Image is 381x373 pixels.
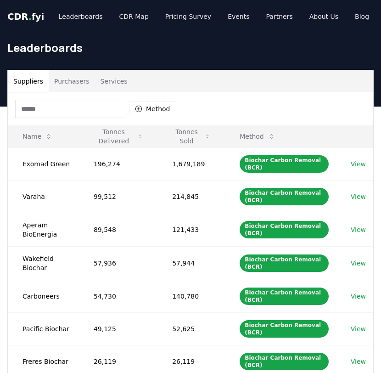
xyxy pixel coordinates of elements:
[86,127,150,146] button: Tonnes Delivered
[79,312,157,345] td: 49,125
[351,159,366,169] a: View
[79,280,157,312] td: 54,730
[240,353,328,370] div: Biochar Carbon Removal (BCR)
[79,180,157,213] td: 99,512
[8,180,79,213] td: Varaha
[351,225,366,234] a: View
[7,40,374,55] h1: Leaderboards
[259,8,300,25] a: Partners
[220,8,257,25] a: Events
[49,70,95,92] button: Purchasers
[8,280,79,312] td: Carboneers
[51,8,376,25] nav: Main
[15,127,60,146] button: Name
[8,70,49,92] button: Suppliers
[157,246,225,280] td: 57,944
[240,320,328,338] div: Biochar Carbon Removal (BCR)
[7,11,44,22] span: CDR fyi
[240,254,328,272] div: Biochar Carbon Removal (BCR)
[112,8,156,25] a: CDR Map
[79,147,157,180] td: 196,274
[95,70,133,92] button: Services
[351,292,366,301] a: View
[157,147,225,180] td: 1,679,189
[8,213,79,246] td: Aperam BioEnergia
[351,357,366,366] a: View
[28,11,32,22] span: .
[302,8,346,25] a: About Us
[240,288,328,305] div: Biochar Carbon Removal (BCR)
[157,180,225,213] td: 214,845
[8,312,79,345] td: Pacific Biochar
[347,8,376,25] a: Blog
[79,246,157,280] td: 57,936
[158,8,219,25] a: Pricing Survey
[157,280,225,312] td: 140,780
[79,213,157,246] td: 89,548
[351,324,366,333] a: View
[240,221,328,238] div: Biochar Carbon Removal (BCR)
[157,312,225,345] td: 52,625
[129,102,176,116] button: Method
[351,192,366,201] a: View
[7,10,44,23] a: CDR.fyi
[51,8,110,25] a: Leaderboards
[240,155,328,173] div: Biochar Carbon Removal (BCR)
[351,259,366,268] a: View
[8,246,79,280] td: Wakefield Biochar
[8,147,79,180] td: Exomad Green
[165,127,218,146] button: Tonnes Sold
[157,213,225,246] td: 121,433
[240,188,328,205] div: Biochar Carbon Removal (BCR)
[232,127,282,146] button: Method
